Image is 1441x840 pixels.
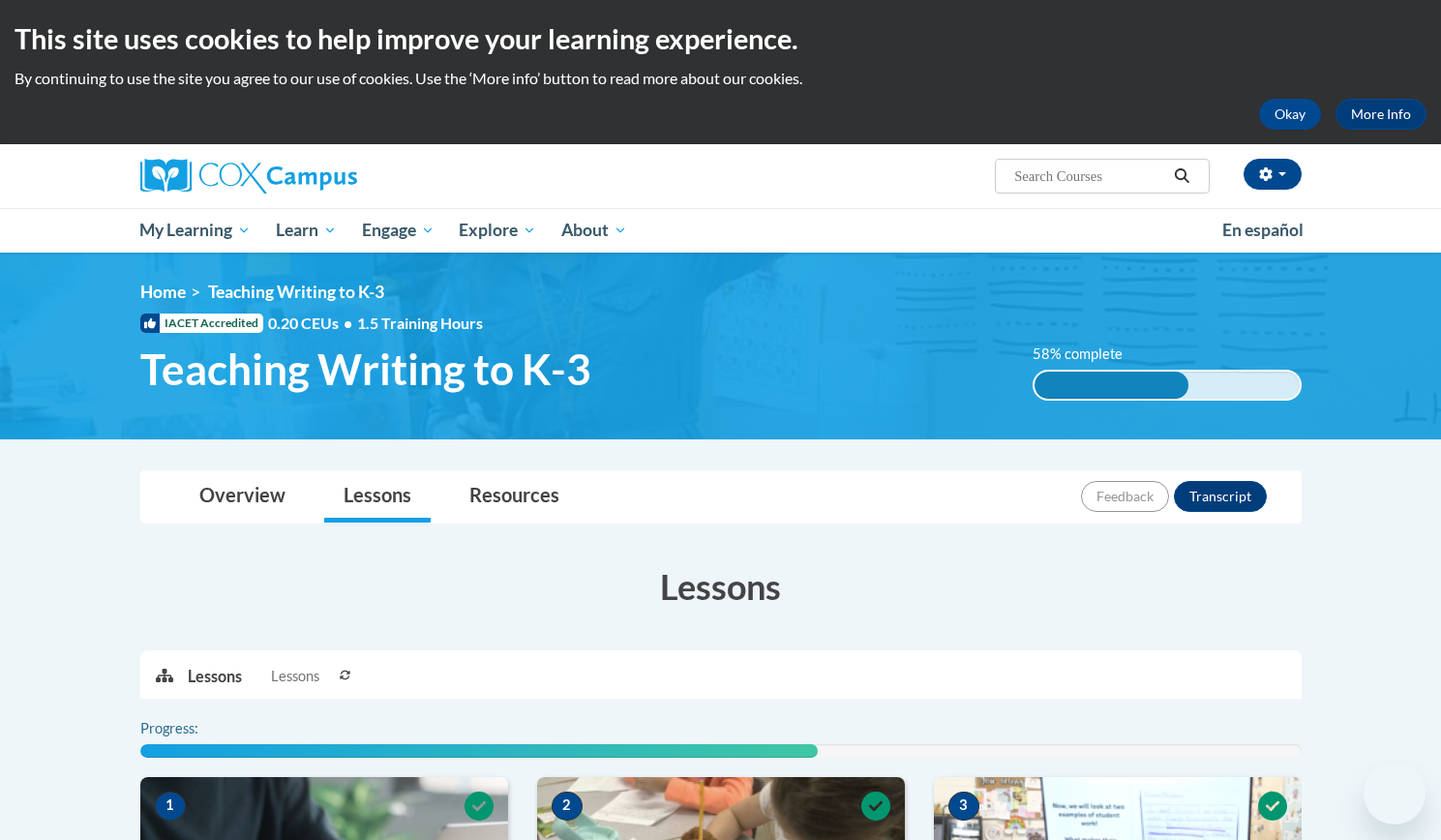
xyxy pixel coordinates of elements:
div: 58% complete [1035,372,1188,399]
h2: This site uses cookies to help improve your learning experience. [15,19,1426,58]
button: Feedback [1081,481,1169,512]
button: Transcript [1174,481,1267,512]
a: Lessons [324,471,431,523]
span: Explore [459,219,536,242]
a: Explore [446,208,549,253]
button: Account Settings [1244,159,1302,190]
span: Teaching Writing to K-3 [208,282,384,302]
span: 0.20 CEUs [268,313,357,334]
span: Learn [276,219,337,242]
a: Engage [349,208,447,253]
a: About [549,208,640,253]
label: Progress: [140,718,252,739]
div: Main menu [111,208,1331,253]
span: Engage [362,219,435,242]
a: More Info [1336,99,1426,130]
label: 58% complete [1033,344,1144,365]
span: Lessons [271,666,319,687]
span: 2 [552,792,583,821]
input: Search Courses [1012,165,1167,188]
span: 3 [948,792,979,821]
a: Home [140,282,186,302]
img: Cox Campus [140,159,357,194]
iframe: Button to launch messaging window [1364,763,1426,825]
h3: Lessons [140,562,1302,611]
a: My Learning [128,208,264,253]
span: My Learning [139,219,251,242]
a: En español [1210,210,1316,251]
span: Teaching Writing to K-3 [140,344,591,395]
button: Okay [1259,99,1321,130]
span: • [344,314,352,332]
button: Search [1167,165,1196,188]
span: 1 [155,792,186,821]
p: Lessons [188,666,242,687]
span: En español [1222,220,1304,240]
p: By continuing to use the site you agree to our use of cookies. Use the ‘More info’ button to read... [15,68,1426,89]
span: 1.5 Training Hours [357,314,483,332]
a: Cox Campus [140,159,508,194]
a: Overview [180,471,305,523]
span: IACET Accredited [140,314,263,333]
a: Learn [263,208,349,253]
span: About [561,219,627,242]
a: Resources [450,471,579,523]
